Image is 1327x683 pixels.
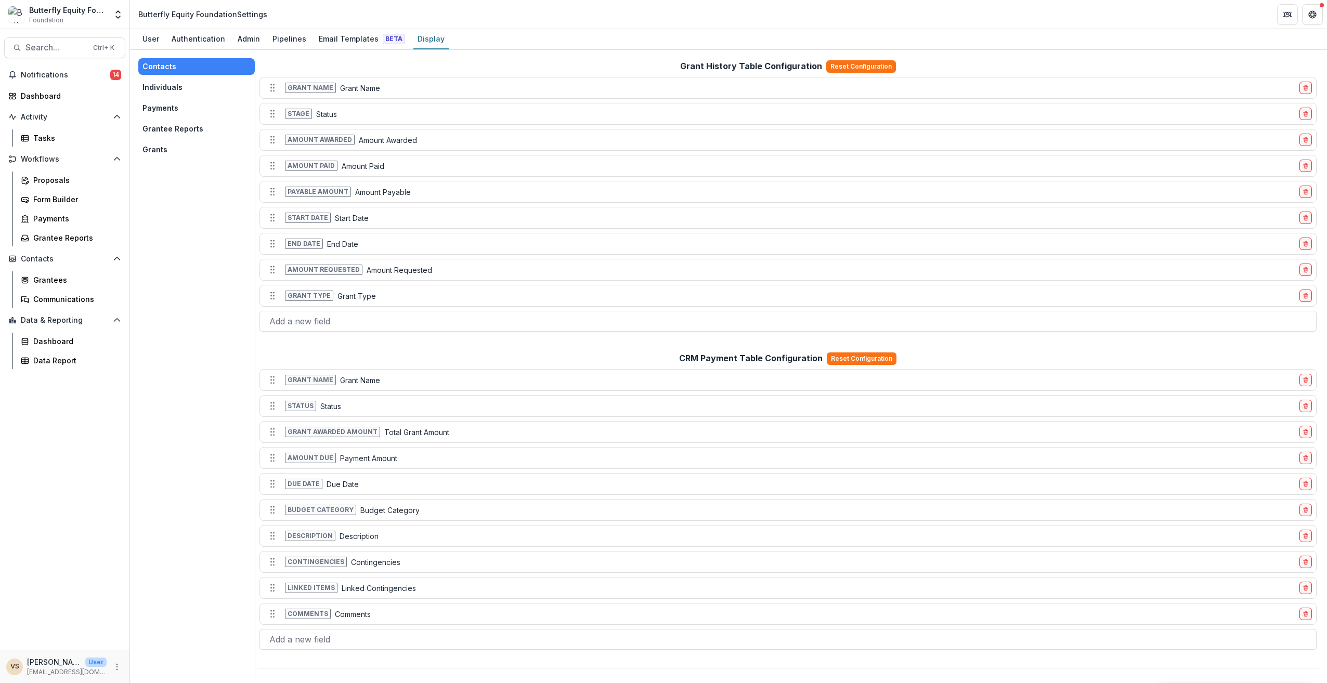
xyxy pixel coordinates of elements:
[1299,374,1312,386] button: delete-field-row
[264,157,281,174] button: Move field
[264,580,281,596] button: Move field
[33,194,117,205] div: Form Builder
[4,109,125,125] button: Open Activity
[1299,556,1312,568] button: delete-field-row
[1299,608,1312,620] button: delete-field-row
[264,132,281,148] button: Move field
[17,129,125,147] a: Tasks
[33,232,117,243] div: Grantee Reports
[33,294,117,305] div: Communications
[268,29,310,49] a: Pipelines
[285,583,337,593] span: Linked items
[315,31,409,46] div: Email Templates
[264,287,281,304] button: Move field
[1299,426,1312,438] button: delete-field-row
[285,239,323,249] span: End date
[1299,504,1312,516] button: delete-field-row
[264,183,281,200] button: Move field
[21,90,117,101] div: Dashboard
[1299,290,1312,302] button: delete-field-row
[4,37,125,58] button: Search...
[233,29,264,49] a: Admin
[285,531,335,541] span: Description
[134,7,271,22] nav: breadcrumb
[1299,452,1312,464] button: delete-field-row
[264,528,281,544] button: Move field
[1299,108,1312,120] button: delete-field-row
[29,16,63,25] span: Foundation
[264,554,281,570] button: Move field
[10,663,19,670] div: Vannesa Santos
[33,175,117,186] div: Proposals
[1299,264,1312,276] button: delete-field-row
[335,213,369,224] p: Start Date
[264,106,281,122] button: Move field
[351,557,400,568] p: Contingencies
[320,401,341,412] p: Status
[384,427,449,438] p: Total Grant Amount
[17,333,125,350] a: Dashboard
[17,271,125,288] a: Grantees
[826,60,896,73] button: Reset Configuration
[359,135,417,146] p: Amount Awarded
[315,29,409,49] a: Email Templates Beta
[367,265,432,275] p: Amount Requested
[21,255,109,264] span: Contacts
[285,213,331,223] span: Start date
[111,4,125,25] button: Open entity switcher
[1302,4,1323,25] button: Get Help
[264,450,281,466] button: Move field
[342,583,416,594] p: Linked Contingencies
[21,113,109,122] span: Activity
[33,213,117,224] div: Payments
[264,606,281,622] button: Move field
[138,9,267,20] div: Butterfly Equity Foundation Settings
[21,316,109,325] span: Data & Reporting
[342,161,384,172] p: Amount Paid
[340,375,380,386] p: Grant Name
[138,29,163,49] a: User
[285,609,331,619] span: Comments
[264,80,281,96] button: Move field
[4,67,125,83] button: Notifications14
[33,336,117,347] div: Dashboard
[335,609,371,620] p: Comments
[285,135,355,145] span: Amount awarded
[285,291,333,301] span: Grant type
[679,353,823,363] h2: CRM Payment Table Configuration
[21,71,110,80] span: Notifications
[167,31,229,46] div: Authentication
[285,375,336,385] span: Grant name
[413,29,449,49] a: Display
[1299,478,1312,490] button: delete-field-row
[17,172,125,189] a: Proposals
[17,210,125,227] a: Payments
[4,151,125,167] button: Open Workflows
[17,352,125,369] a: Data Report
[233,31,264,46] div: Admin
[285,453,336,463] span: Amount due
[285,83,336,93] span: Grant name
[285,401,316,411] span: Status
[1277,4,1298,25] button: Partners
[285,109,312,119] span: Stage
[285,187,351,197] span: Payable amount
[1299,212,1312,224] button: delete-field-row
[285,427,380,437] span: Grant awarded amount
[1299,400,1312,412] button: delete-field-row
[383,34,405,44] span: Beta
[17,291,125,308] a: Communications
[680,61,822,71] h2: Grant History Table Configuration
[138,141,255,158] button: Grants
[355,187,411,198] p: Amount Payable
[360,505,420,516] p: Budget Category
[1299,134,1312,146] button: delete-field-row
[111,661,123,673] button: More
[264,502,281,518] button: Move field
[4,87,125,104] a: Dashboard
[316,109,337,120] p: Status
[264,372,281,388] button: Move field
[340,83,380,94] p: Grant Name
[85,658,107,667] p: User
[33,274,117,285] div: Grantees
